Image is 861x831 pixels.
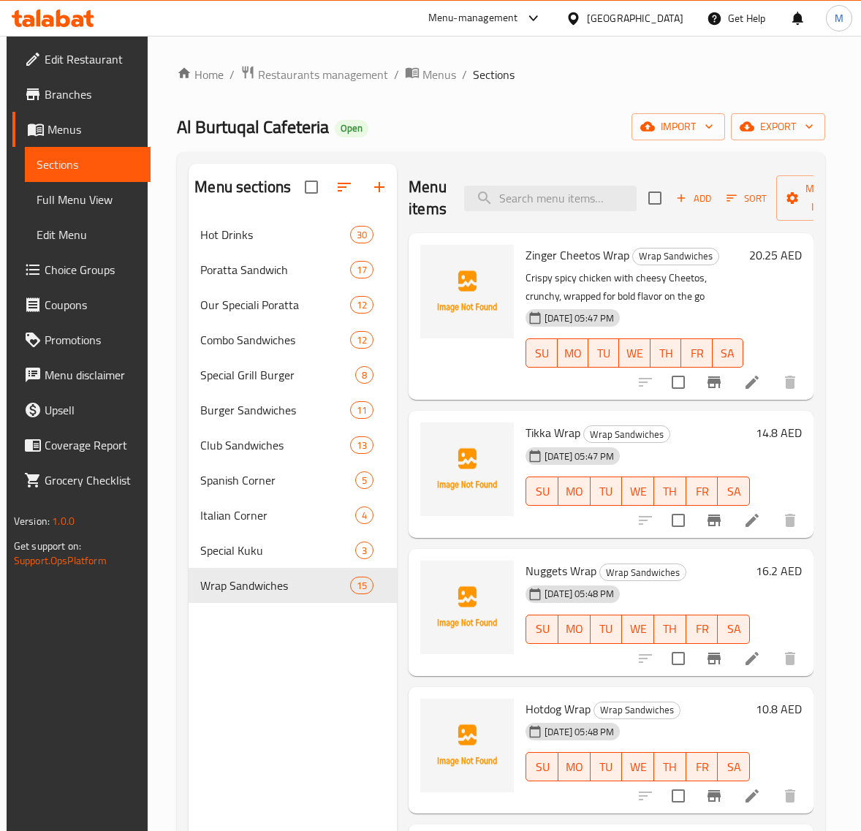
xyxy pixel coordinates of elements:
[663,781,694,811] span: Select to update
[628,618,648,640] span: WE
[177,65,825,84] nav: breadcrumb
[718,615,750,644] button: SA
[189,357,397,392] div: Special Grill Burger8
[200,296,350,314] span: Our Speciali Poratta
[350,331,373,349] div: items
[189,428,397,463] div: Club Sandwiches13
[622,615,654,644] button: WE
[200,331,350,349] span: Combo Sandwiches
[526,560,596,582] span: Nuggets Wrap
[25,182,151,217] a: Full Menu View
[356,509,373,523] span: 4
[356,544,373,558] span: 3
[350,577,373,594] div: items
[355,471,373,489] div: items
[564,756,585,778] span: MO
[692,481,713,502] span: FR
[177,66,224,83] a: Home
[628,481,648,502] span: WE
[12,112,151,147] a: Menus
[350,261,373,278] div: items
[532,756,553,778] span: SU
[420,699,514,792] img: Hotdog Wrap
[660,618,680,640] span: TH
[189,533,397,568] div: Special Kuku3
[564,343,583,364] span: MO
[681,338,712,368] button: FR
[45,86,139,103] span: Branches
[687,343,706,364] span: FR
[558,338,588,368] button: MO
[350,226,373,243] div: items
[25,147,151,182] a: Sections
[189,568,397,603] div: Wrap Sandwiches15
[350,401,373,419] div: items
[189,392,397,428] div: Burger Sandwiches11
[564,481,585,502] span: MO
[405,65,456,84] a: Menus
[588,338,619,368] button: TU
[686,615,718,644] button: FR
[335,120,368,137] div: Open
[189,463,397,498] div: Spanish Corner5
[628,756,648,778] span: WE
[230,66,235,83] li: /
[200,401,350,419] span: Burger Sandwiches
[48,121,139,138] span: Menus
[718,477,750,506] button: SA
[631,113,725,140] button: import
[355,506,373,524] div: items
[594,702,680,718] span: Wrap Sandwiches
[692,618,713,640] span: FR
[622,752,654,781] button: WE
[351,579,373,593] span: 15
[428,10,518,27] div: Menu-management
[670,187,717,210] button: Add
[25,217,151,252] a: Edit Menu
[45,261,139,278] span: Choice Groups
[558,477,591,506] button: MO
[532,618,553,640] span: SU
[723,187,770,210] button: Sort
[52,512,75,531] span: 1.0.0
[593,702,680,719] div: Wrap Sandwiches
[670,187,717,210] span: Add item
[584,426,670,443] span: Wrap Sandwiches
[350,436,373,454] div: items
[558,752,591,781] button: MO
[12,322,151,357] a: Promotions
[420,245,514,338] img: Zinger Cheetos Wrap
[12,463,151,498] a: Grocery Checklist
[526,477,558,506] button: SU
[355,542,373,559] div: items
[362,170,397,205] button: Add section
[539,725,620,739] span: [DATE] 05:48 PM
[717,187,776,210] span: Sort items
[189,211,397,609] nav: Menu sections
[640,183,670,213] span: Select section
[663,643,694,674] span: Select to update
[654,615,686,644] button: TH
[713,338,743,368] button: SA
[45,331,139,349] span: Promotions
[327,170,362,205] span: Sort sections
[686,477,718,506] button: FR
[697,503,732,538] button: Branch-specific-item
[45,296,139,314] span: Coupons
[654,477,686,506] button: TH
[351,439,373,452] span: 13
[835,10,843,26] span: M
[37,226,139,243] span: Edit Menu
[200,226,350,243] span: Hot Drinks
[12,42,151,77] a: Edit Restaurant
[356,474,373,487] span: 5
[583,425,670,443] div: Wrap Sandwiches
[200,436,350,454] div: Club Sandwiches
[351,333,373,347] span: 12
[663,367,694,398] span: Select to update
[356,368,373,382] span: 8
[394,66,399,83] li: /
[473,66,515,83] span: Sections
[773,778,808,813] button: delete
